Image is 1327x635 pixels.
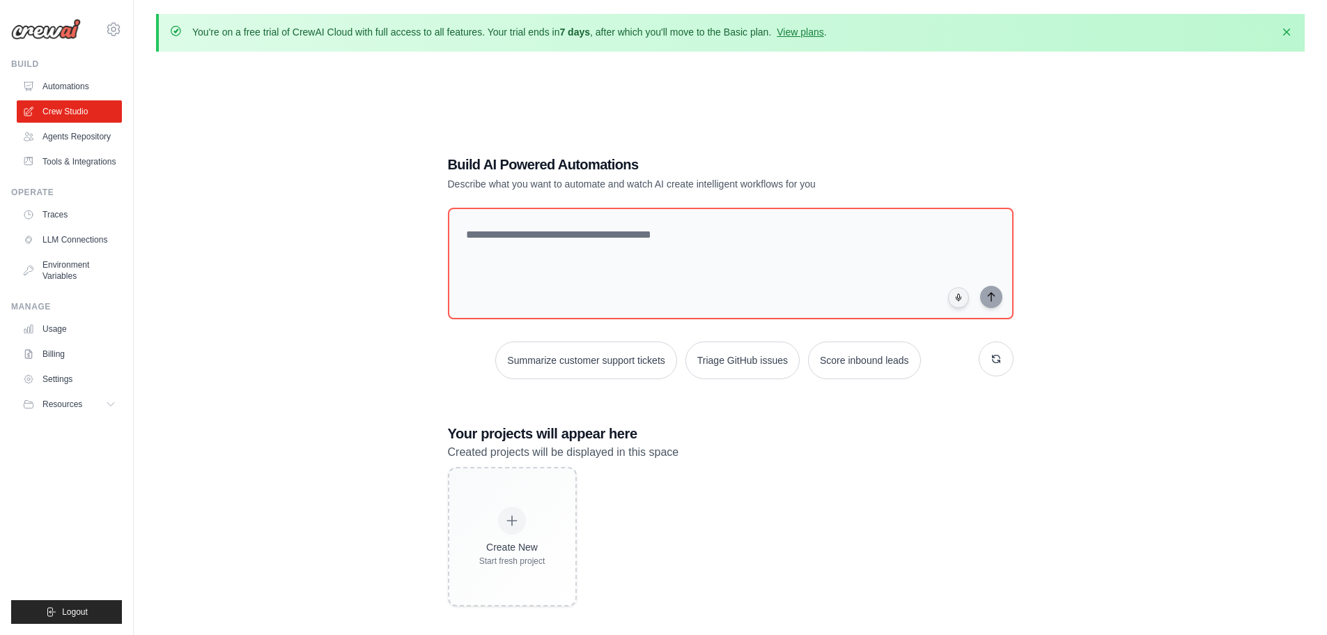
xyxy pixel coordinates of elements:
[17,393,122,415] button: Resources
[808,342,921,379] button: Score inbound leads
[11,600,122,624] button: Logout
[979,342,1014,376] button: Get new suggestions
[495,342,676,379] button: Summarize customer support tickets
[42,399,82,410] span: Resources
[448,424,1014,443] h3: Your projects will appear here
[11,59,122,70] div: Build
[559,26,590,38] strong: 7 days
[479,540,545,554] div: Create New
[17,75,122,98] a: Automations
[448,155,916,174] h1: Build AI Powered Automations
[948,287,969,308] button: Click to speak your automation idea
[17,125,122,148] a: Agents Repository
[17,368,122,390] a: Settings
[62,606,88,618] span: Logout
[11,301,122,312] div: Manage
[17,204,122,226] a: Traces
[448,443,1014,461] p: Created projects will be displayed in this space
[11,19,81,40] img: Logo
[777,26,823,38] a: View plans
[11,187,122,198] div: Operate
[479,556,545,567] div: Start fresh project
[17,254,122,287] a: Environment Variables
[17,318,122,340] a: Usage
[192,25,827,39] p: You're on a free trial of CrewAI Cloud with full access to all features. Your trial ends in , aft...
[685,342,800,379] button: Triage GitHub issues
[17,229,122,251] a: LLM Connections
[17,151,122,173] a: Tools & Integrations
[17,343,122,365] a: Billing
[17,100,122,123] a: Crew Studio
[448,177,916,191] p: Describe what you want to automate and watch AI create intelligent workflows for you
